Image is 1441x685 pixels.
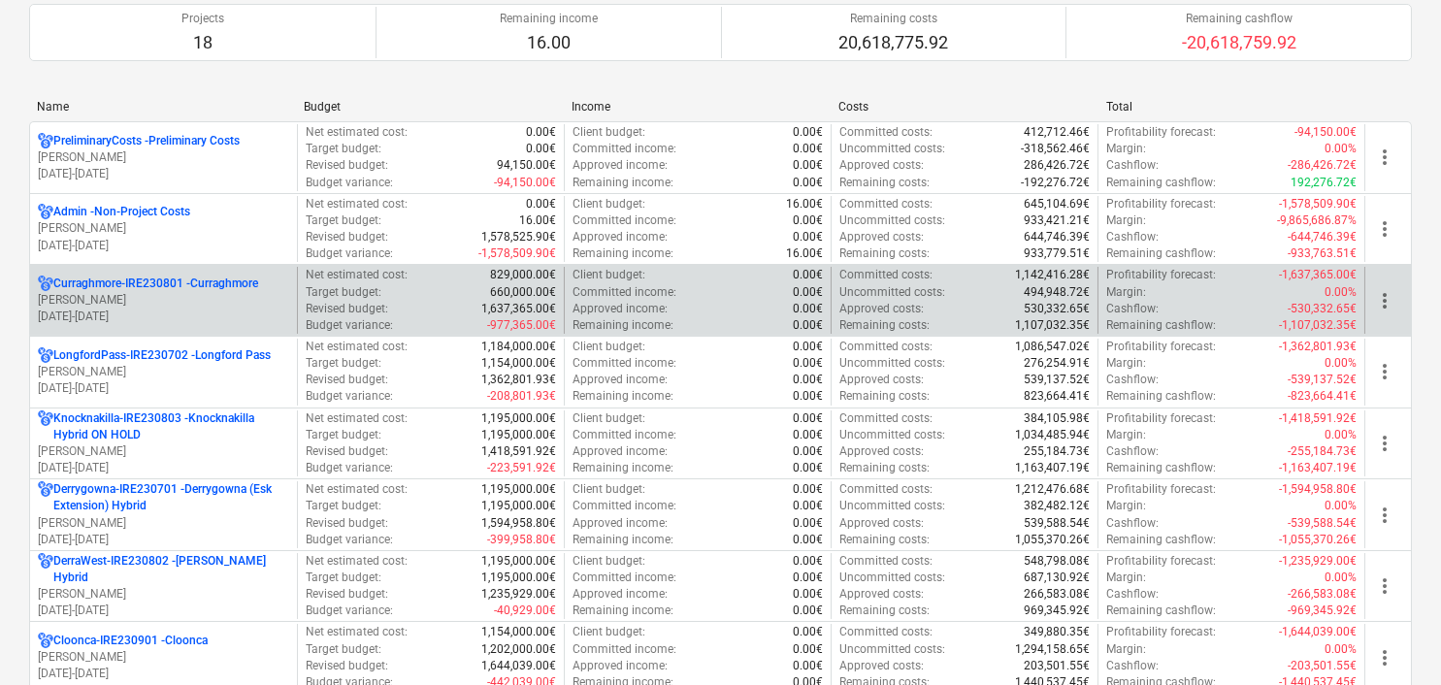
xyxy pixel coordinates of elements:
p: 0.00€ [793,515,823,532]
p: 1,142,416.28€ [1015,267,1090,283]
p: 1,184,000.00€ [481,339,556,355]
p: 0.00€ [793,157,823,174]
p: Client budget : [573,124,645,141]
p: 1,086,547.02€ [1015,339,1090,355]
p: Client budget : [573,196,645,212]
p: Net estimated cost : [306,553,408,570]
p: 1,202,000.00€ [481,641,556,658]
p: Uncommitted costs : [839,355,945,372]
p: 0.00€ [793,317,823,334]
p: Target budget : [306,355,381,372]
p: Cashflow : [1106,443,1159,460]
p: 16.00€ [786,245,823,262]
p: 16.00€ [519,212,556,229]
p: Uncommitted costs : [839,141,945,157]
p: Budget variance : [306,460,393,476]
p: Profitability forecast : [1106,124,1216,141]
p: Derrygowna-IRE230701 - Derrygowna (Esk Extension) Hybrid [53,481,289,514]
p: [PERSON_NAME] [38,364,289,380]
p: 687,130.92€ [1024,570,1090,586]
div: Project has multi currencies enabled [38,204,53,220]
p: 0.00€ [793,284,823,301]
p: Profitability forecast : [1106,481,1216,498]
p: 0.00% [1325,570,1357,586]
p: Remaining cashflow : [1106,460,1216,476]
p: Remaining income : [573,603,673,619]
p: 0.00€ [793,141,823,157]
p: Uncommitted costs : [839,427,945,443]
div: Project has multi currencies enabled [38,133,53,149]
p: -1,418,591.92€ [1279,410,1357,427]
p: Committed income : [573,284,676,301]
p: [DATE] - [DATE] [38,603,289,619]
p: Approved costs : [839,443,924,460]
div: Budget [304,100,555,114]
p: -977,365.00€ [487,317,556,334]
p: [PERSON_NAME] [38,649,289,666]
p: 1,163,407.19€ [1015,460,1090,476]
div: Project has multi currencies enabled [38,481,53,514]
p: Uncommitted costs : [839,498,945,514]
p: Remaining costs : [839,317,930,334]
p: LongfordPass-IRE230702 - Longford Pass [53,347,271,364]
p: 0.00€ [793,339,823,355]
p: Approved costs : [839,515,924,532]
p: Remaining income : [573,460,673,476]
span: more_vert [1373,432,1396,455]
p: -1,578,509.90€ [478,245,556,262]
p: Committed income : [573,355,676,372]
p: Projects [181,11,224,27]
p: Margin : [1106,141,1146,157]
p: [DATE] - [DATE] [38,309,289,325]
p: -933,763.51€ [1288,245,1357,262]
p: Client budget : [573,624,645,640]
span: more_vert [1373,574,1396,598]
p: Budget variance : [306,603,393,619]
p: Committed income : [573,641,676,658]
p: -644,746.39€ [1288,229,1357,245]
p: -823,664.41€ [1288,388,1357,405]
p: Approved income : [573,443,668,460]
p: 0.00€ [793,175,823,191]
p: 1,578,525.90€ [481,229,556,245]
p: 0.00€ [793,460,823,476]
p: -266,583.08€ [1288,586,1357,603]
p: Remaining cashflow : [1106,245,1216,262]
p: 412,712.46€ [1024,124,1090,141]
p: -530,332.65€ [1288,301,1357,317]
div: Project has multi currencies enabled [38,633,53,649]
p: Cashflow : [1106,301,1159,317]
p: 1,154,000.00€ [481,624,556,640]
p: 266,583.08€ [1024,586,1090,603]
p: 1,195,000.00€ [481,498,556,514]
p: [PERSON_NAME] [38,515,289,532]
p: 349,880.35€ [1024,624,1090,640]
p: 1,154,000.00€ [481,355,556,372]
p: Net estimated cost : [306,624,408,640]
p: 16.00 [500,31,598,54]
div: Cloonca-IRE230901 -Cloonca[PERSON_NAME][DATE]-[DATE] [38,633,289,682]
p: 0.00% [1325,355,1357,372]
p: Target budget : [306,212,381,229]
p: Remaining costs : [839,460,930,476]
p: Committed costs : [839,553,933,570]
p: 1,195,000.00€ [481,410,556,427]
p: 0.00€ [793,229,823,245]
p: 1,195,000.00€ [481,481,556,498]
p: Committed costs : [839,124,933,141]
p: 16.00€ [786,196,823,212]
span: more_vert [1373,360,1396,383]
p: Margin : [1106,355,1146,372]
p: 1,594,958.80€ [481,515,556,532]
p: 0.00€ [793,586,823,603]
p: 1,235,929.00€ [481,586,556,603]
p: 494,948.72€ [1024,284,1090,301]
p: Net estimated cost : [306,481,408,498]
p: Approved income : [573,372,668,388]
p: 0.00€ [793,212,823,229]
p: 539,588.54€ [1024,515,1090,532]
p: Client budget : [573,553,645,570]
p: Cashflow : [1106,515,1159,532]
p: Revised budget : [306,443,388,460]
p: Target budget : [306,427,381,443]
